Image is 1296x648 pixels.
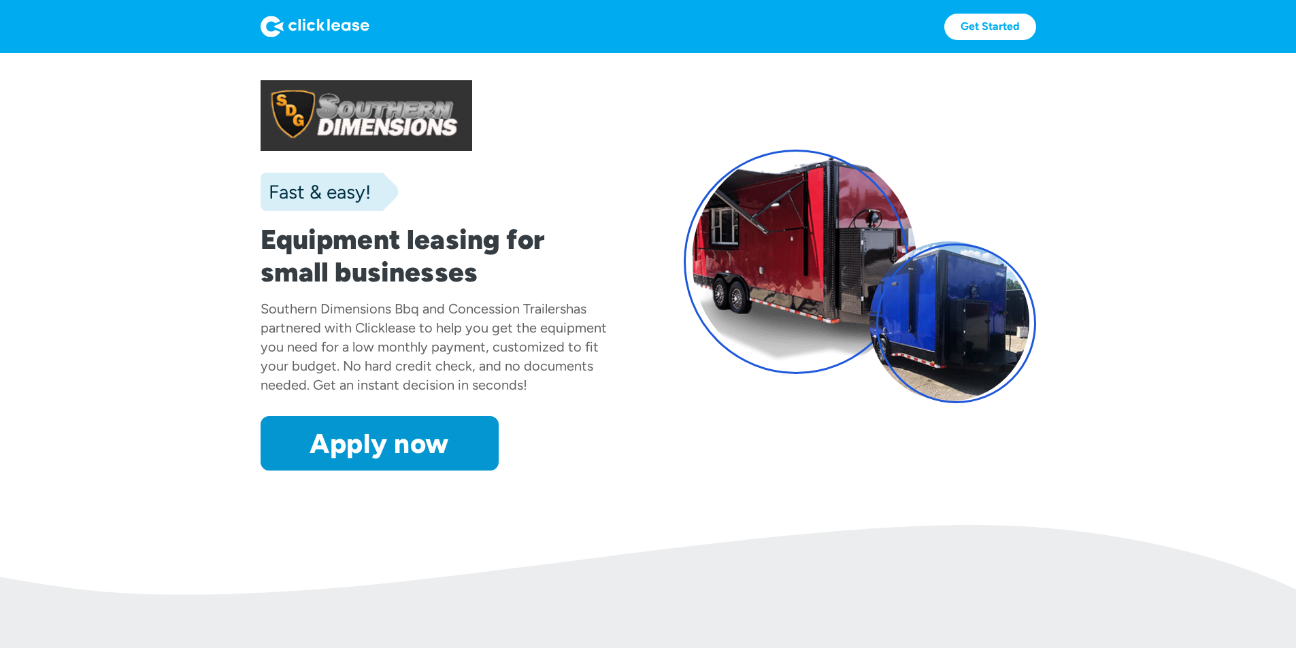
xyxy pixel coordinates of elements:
[261,223,613,288] h1: Equipment leasing for small businesses
[944,14,1036,40] a: Get Started
[261,178,371,205] div: Fast & easy!
[261,301,607,393] div: has partnered with Clicklease to help you get the equipment you need for a low monthly payment, c...
[261,416,499,471] a: Apply now
[261,301,566,317] div: Southern Dimensions Bbq and Concession Trailers
[261,16,369,37] img: Logo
